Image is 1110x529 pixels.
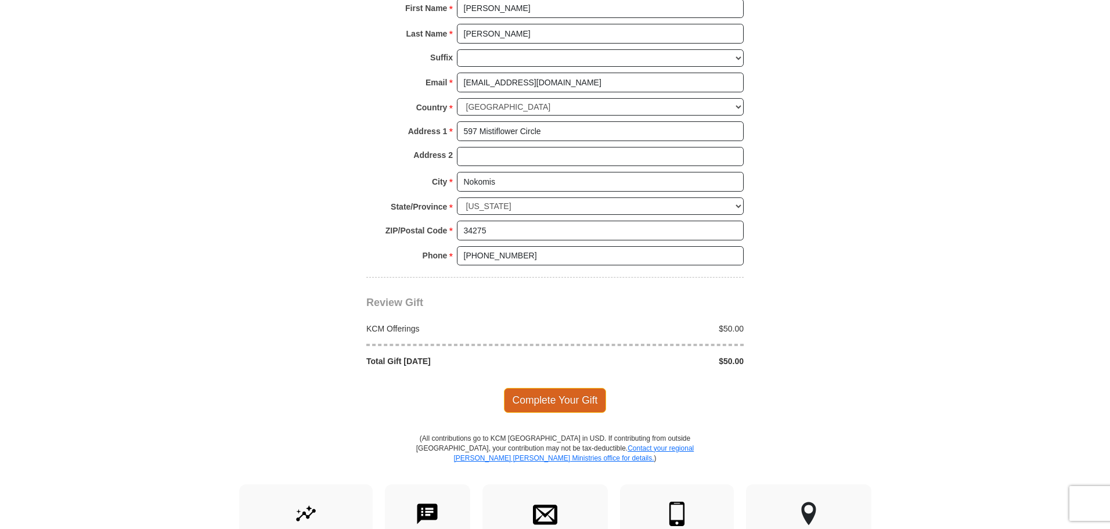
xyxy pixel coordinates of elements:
[416,434,694,484] p: (All contributions go to KCM [GEOGRAPHIC_DATA] in USD. If contributing from outside [GEOGRAPHIC_D...
[426,74,447,91] strong: Email
[665,502,689,526] img: mobile.svg
[533,502,557,526] img: envelope.svg
[423,247,448,264] strong: Phone
[504,388,607,412] span: Complete Your Gift
[415,502,439,526] img: text-to-give.svg
[385,222,448,239] strong: ZIP/Postal Code
[366,297,423,308] span: Review Gift
[430,49,453,66] strong: Suffix
[361,323,556,334] div: KCM Offerings
[416,99,448,116] strong: Country
[413,147,453,163] strong: Address 2
[361,355,556,367] div: Total Gift [DATE]
[294,502,318,526] img: give-by-stock.svg
[408,123,448,139] strong: Address 1
[801,502,817,526] img: other-region
[555,355,750,367] div: $50.00
[555,323,750,334] div: $50.00
[432,174,447,190] strong: City
[453,444,694,462] a: Contact your regional [PERSON_NAME] [PERSON_NAME] Ministries office for details.
[406,26,448,42] strong: Last Name
[391,199,447,215] strong: State/Province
